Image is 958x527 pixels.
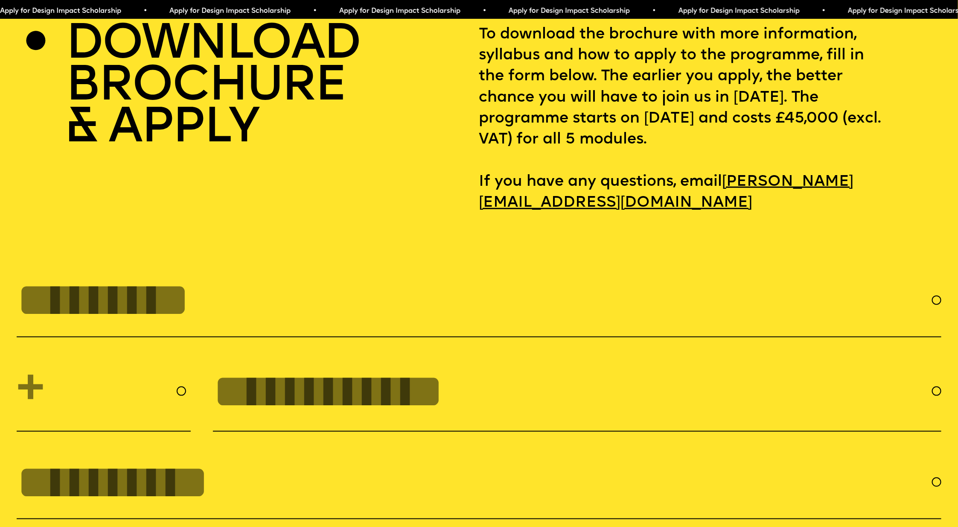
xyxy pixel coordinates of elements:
[313,8,317,15] span: •
[482,8,486,15] span: •
[652,8,656,15] span: •
[821,8,825,15] span: •
[143,8,147,15] span: •
[66,24,360,150] h2: DOWNLOAD BROCHURE & APPLY
[479,24,942,214] p: To download the brochure with more information, syllabus and how to apply to the programme, fill ...
[479,168,854,218] a: [PERSON_NAME][EMAIL_ADDRESS][DOMAIN_NAME]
